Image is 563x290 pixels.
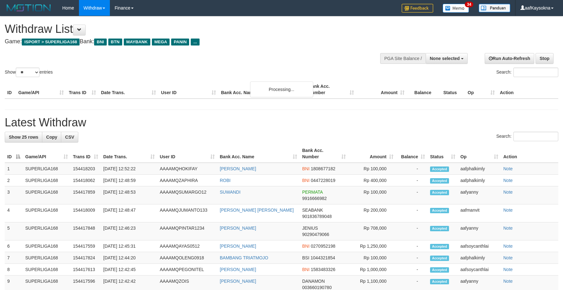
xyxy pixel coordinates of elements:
td: SUPERLIGA168 [23,163,70,175]
th: ID [5,81,16,99]
td: [DATE] 12:48:47 [101,204,157,222]
td: [DATE] 12:42:45 [101,264,157,275]
th: User ID [159,81,219,99]
th: Op: activate to sort column ascending [458,145,501,163]
th: Balance [407,81,441,99]
span: Copy 90290479066 to clipboard [302,232,329,237]
a: ROBI [220,178,231,183]
td: Rp 400,000 [348,175,396,186]
span: MAYBANK [124,39,150,45]
a: CSV [61,132,78,142]
input: Search: [513,68,558,77]
td: [DATE] 12:48:53 [101,186,157,204]
td: 4 [5,204,23,222]
img: MOTION_logo.png [5,3,53,13]
a: Note [503,190,513,195]
td: Rp 100,000 [348,186,396,204]
img: Button%20Memo.svg [443,4,469,13]
span: BNI [302,267,309,272]
img: Feedback.jpg [402,4,433,13]
td: Rp 100,000 [348,252,396,264]
input: Search: [513,132,558,141]
td: AAAAMQPEGONITEL [157,264,217,275]
span: BSI [302,255,309,260]
td: SUPERLIGA168 [23,252,70,264]
span: Accepted [430,279,449,284]
a: SUWANDI [220,190,241,195]
span: Copy [46,135,57,140]
th: Status: activate to sort column ascending [428,145,458,163]
td: SUPERLIGA168 [23,186,70,204]
a: Stop [536,53,554,64]
td: - [396,175,428,186]
a: [PERSON_NAME] [PERSON_NAME] [220,208,294,213]
span: MEGA [152,39,170,45]
a: Note [503,267,513,272]
th: Trans ID [66,81,99,99]
th: Status [441,81,465,99]
th: Amount: activate to sort column ascending [348,145,396,163]
a: [PERSON_NAME] [220,226,256,231]
a: [PERSON_NAME] [220,244,256,249]
td: AAAAMQPINTAR1234 [157,222,217,240]
td: 154417559 [70,240,101,252]
span: None selected [430,56,460,61]
td: 8 [5,264,23,275]
td: 154417848 [70,222,101,240]
div: Processing... [250,82,313,97]
td: 7 [5,252,23,264]
th: Game/API [16,81,66,99]
td: aafphalkimly [458,163,501,175]
td: SUPERLIGA168 [23,222,70,240]
td: Rp 1,000,000 [348,264,396,275]
a: Show 25 rows [5,132,42,142]
td: aafyanny [458,222,501,240]
td: Rp 100,000 [348,163,396,175]
label: Show entries [5,68,53,77]
a: [PERSON_NAME] [220,166,256,171]
td: 1 [5,163,23,175]
td: [DATE] 12:52:22 [101,163,157,175]
td: AAAAMQSUMARGO12 [157,186,217,204]
td: 6 [5,240,23,252]
td: [DATE] 12:46:23 [101,222,157,240]
span: Accepted [430,244,449,249]
td: AAAAMQZAPHIRA [157,175,217,186]
a: BAMBANG TRIATMOJO [220,255,268,260]
span: 34 [465,2,473,7]
td: AAAAMQOLENG0918 [157,252,217,264]
th: Op [465,81,497,99]
td: SUPERLIGA168 [23,240,70,252]
span: JENIUS [302,226,318,231]
span: Accepted [430,226,449,231]
td: 154418009 [70,204,101,222]
span: Copy 1583483326 to clipboard [311,267,335,272]
td: - [396,264,428,275]
a: Run Auto-Refresh [485,53,534,64]
th: Bank Acc. Number [306,81,356,99]
span: PERMATA [302,190,323,195]
span: PANIN [171,39,189,45]
span: DANAMON [302,279,325,284]
td: SUPERLIGA168 [23,175,70,186]
span: Accepted [430,256,449,261]
td: 154417613 [70,264,101,275]
a: [PERSON_NAME] [220,267,256,272]
span: Accepted [430,208,449,213]
span: Show 25 rows [9,135,38,140]
th: Action [497,81,558,99]
td: - [396,204,428,222]
label: Search: [496,68,558,77]
td: Rp 200,000 [348,204,396,222]
a: Note [503,178,513,183]
label: Search: [496,132,558,141]
a: Note [503,244,513,249]
h1: Withdraw List [5,23,369,35]
td: Rp 1,250,000 [348,240,396,252]
span: Accepted [430,166,449,172]
th: Bank Acc. Name [219,81,306,99]
td: 154417824 [70,252,101,264]
td: Rp 708,000 [348,222,396,240]
td: - [396,163,428,175]
td: aafyanny [458,186,501,204]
